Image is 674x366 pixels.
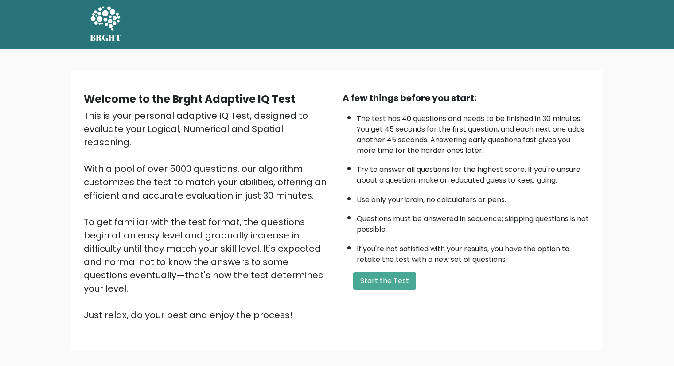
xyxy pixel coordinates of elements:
[357,160,591,186] li: Try to answer all questions for the highest score. If you're unsure about a question, make an edu...
[84,92,295,106] b: Welcome to the Brght Adaptive IQ Test
[84,109,332,322] div: This is your personal adaptive IQ Test, designed to evaluate your Logical, Numerical and Spatial ...
[353,272,416,290] button: Start the Test
[357,109,591,156] li: The test has 40 questions and needs to be finished in 30 minutes. You get 45 seconds for the firs...
[90,4,122,45] a: BRGHT
[357,190,591,205] li: Use only your brain, no calculators or pens.
[357,209,591,235] li: Questions must be answered in sequence; skipping questions is not possible.
[357,239,591,265] li: If you're not satisfied with your results, you have the option to retake the test with a new set ...
[90,32,122,43] h5: BRGHT
[343,91,591,105] div: A few things before you start:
